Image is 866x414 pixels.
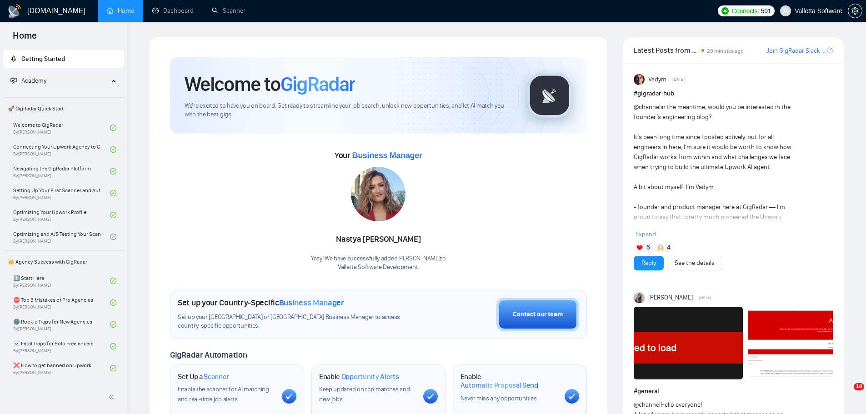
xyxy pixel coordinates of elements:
[110,365,116,371] span: check-circle
[748,307,857,379] img: F09HL8K86MB-image%20(1).png
[204,372,229,381] span: Scanner
[319,385,410,403] span: Keep updated on top matches and new jobs.
[108,393,117,402] span: double-left
[110,234,116,240] span: check-circle
[152,7,194,15] a: dashboardDashboard
[4,100,123,118] span: 🚀 GigRadar Quick Start
[848,4,862,18] button: setting
[634,307,743,379] img: F09H8D2MRBR-Screenshot%202025-09-29%20at%2014.54.13.png
[13,183,110,203] a: Setting Up Your First Scanner and Auto-BidderBy[PERSON_NAME]
[110,125,116,131] span: check-circle
[280,72,355,96] span: GigRadar
[761,6,771,16] span: 591
[279,298,344,308] span: Business Manager
[311,263,446,272] p: Valletta Software Development .
[527,73,572,118] img: gigradar-logo.png
[13,161,110,181] a: Navigating the GigRadar PlatformBy[PERSON_NAME]
[13,271,110,291] a: 1️⃣ Start HereBy[PERSON_NAME]
[707,48,744,54] span: 20 minutes ago
[766,46,826,56] a: Join GigRadar Slack Community
[636,244,643,251] img: ❤️
[110,278,116,284] span: check-circle
[335,150,422,160] span: Your
[13,293,110,313] a: ⛔ Top 3 Mistakes of Pro AgenciesBy[PERSON_NAME]
[185,102,512,119] span: We're excited to have you on board. Get ready to streamline your job search, unlock new opportuni...
[10,77,17,84] span: fund-projection-screen
[178,313,419,330] span: Set up your [GEOGRAPHIC_DATA] or [GEOGRAPHIC_DATA] Business Manager to access country-specific op...
[848,7,862,15] a: setting
[634,386,833,396] h1: # general
[10,77,46,85] span: Academy
[667,256,722,270] button: See the details
[110,212,116,218] span: check-circle
[110,343,116,349] span: check-circle
[110,299,116,306] span: check-circle
[7,4,22,19] img: logo
[513,309,563,319] div: Contact our team
[10,55,17,62] span: rocket
[352,151,422,160] span: Business Manager
[110,190,116,196] span: check-circle
[351,167,405,221] img: 1686180585495-117.jpg
[667,243,671,252] span: 4
[634,256,664,270] button: Reply
[461,372,557,390] h1: Enable
[3,50,124,68] li: Getting Started
[721,7,729,15] img: upwork-logo.png
[634,102,793,362] div: in the meantime, would you be interested in the founder’s engineering blog? It’s been long time s...
[21,77,46,85] span: Academy
[496,298,579,331] button: Contact our team
[848,7,862,15] span: setting
[672,75,685,84] span: [DATE]
[5,29,44,48] span: Home
[170,350,247,360] span: GigRadar Automation
[634,74,645,85] img: Vadym
[185,72,355,96] h1: Welcome to
[110,146,116,153] span: check-circle
[107,7,134,15] a: homeHome
[827,46,833,54] span: export
[634,292,645,303] img: Mariia Heshka
[21,55,65,63] span: Getting Started
[634,45,699,56] span: Latest Posts from the GigRadar Community
[782,8,789,14] span: user
[854,383,864,390] span: 10
[341,372,399,381] span: Opportunity Alerts
[178,372,229,381] h1: Set Up a
[646,243,650,252] span: 6
[634,89,833,99] h1: # gigradar-hub
[634,401,661,409] span: @channel
[461,381,538,390] span: Automatic Proposal Send
[461,394,538,402] span: Never miss any opportunities.
[731,6,759,16] span: Connects:
[178,385,269,403] span: Enable the scanner for AI matching and real-time job alerts.
[13,314,110,334] a: 🌚 Rookie Traps for New AgenciesBy[PERSON_NAME]
[636,230,656,238] span: Expand
[110,321,116,328] span: check-circle
[4,253,123,271] span: 👑 Agency Success with GigRadar
[13,205,110,225] a: Optimizing Your Upwork ProfileBy[PERSON_NAME]
[648,75,666,85] span: Vadym
[634,103,661,111] span: @channel
[641,258,656,268] a: Reply
[178,298,344,308] h1: Set up your Country-Specific
[699,294,711,302] span: [DATE]
[311,232,446,247] div: Nastya [PERSON_NAME]
[657,244,664,251] img: 🙌
[835,383,857,405] iframe: Intercom live chat
[13,118,110,138] a: Welcome to GigRadarBy[PERSON_NAME]
[110,168,116,175] span: check-circle
[212,7,245,15] a: searchScanner
[319,372,399,381] h1: Enable
[675,258,715,268] a: See the details
[311,254,446,272] div: Yaay! We have successfully added [PERSON_NAME] to
[13,336,110,356] a: ☠️ Fatal Traps for Solo FreelancersBy[PERSON_NAME]
[13,358,110,378] a: ❌ How to get banned on UpworkBy[PERSON_NAME]
[648,293,693,303] span: [PERSON_NAME]
[827,46,833,55] a: export
[13,140,110,160] a: Connecting Your Upwork Agency to GigRadarBy[PERSON_NAME]
[13,227,110,247] a: Optimizing and A/B Testing Your Scanner for Better ResultsBy[PERSON_NAME]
